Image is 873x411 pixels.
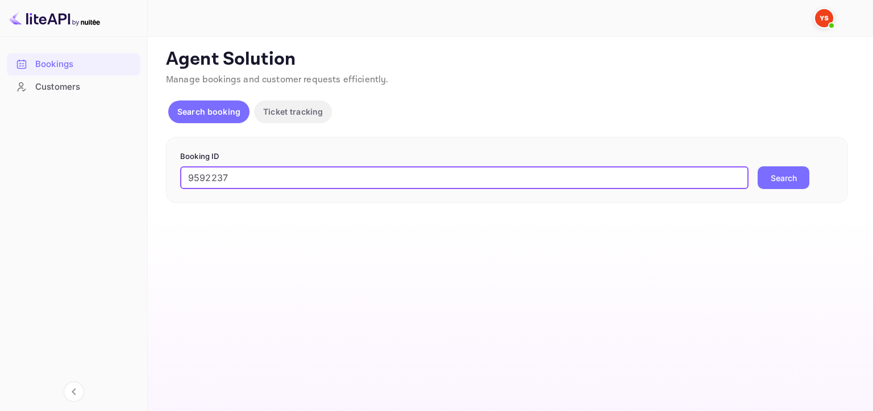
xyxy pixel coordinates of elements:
[7,53,140,74] a: Bookings
[9,9,100,27] img: LiteAPI logo
[263,106,323,118] p: Ticket tracking
[166,48,853,71] p: Agent Solution
[7,53,140,76] div: Bookings
[758,166,809,189] button: Search
[815,9,833,27] img: Yandex Support
[35,81,135,94] div: Customers
[177,106,240,118] p: Search booking
[64,381,84,402] button: Collapse navigation
[7,76,140,97] a: Customers
[180,151,834,162] p: Booking ID
[180,166,749,189] input: Enter Booking ID (e.g., 63782194)
[166,74,389,86] span: Manage bookings and customer requests efficiently.
[35,58,135,71] div: Bookings
[7,76,140,98] div: Customers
